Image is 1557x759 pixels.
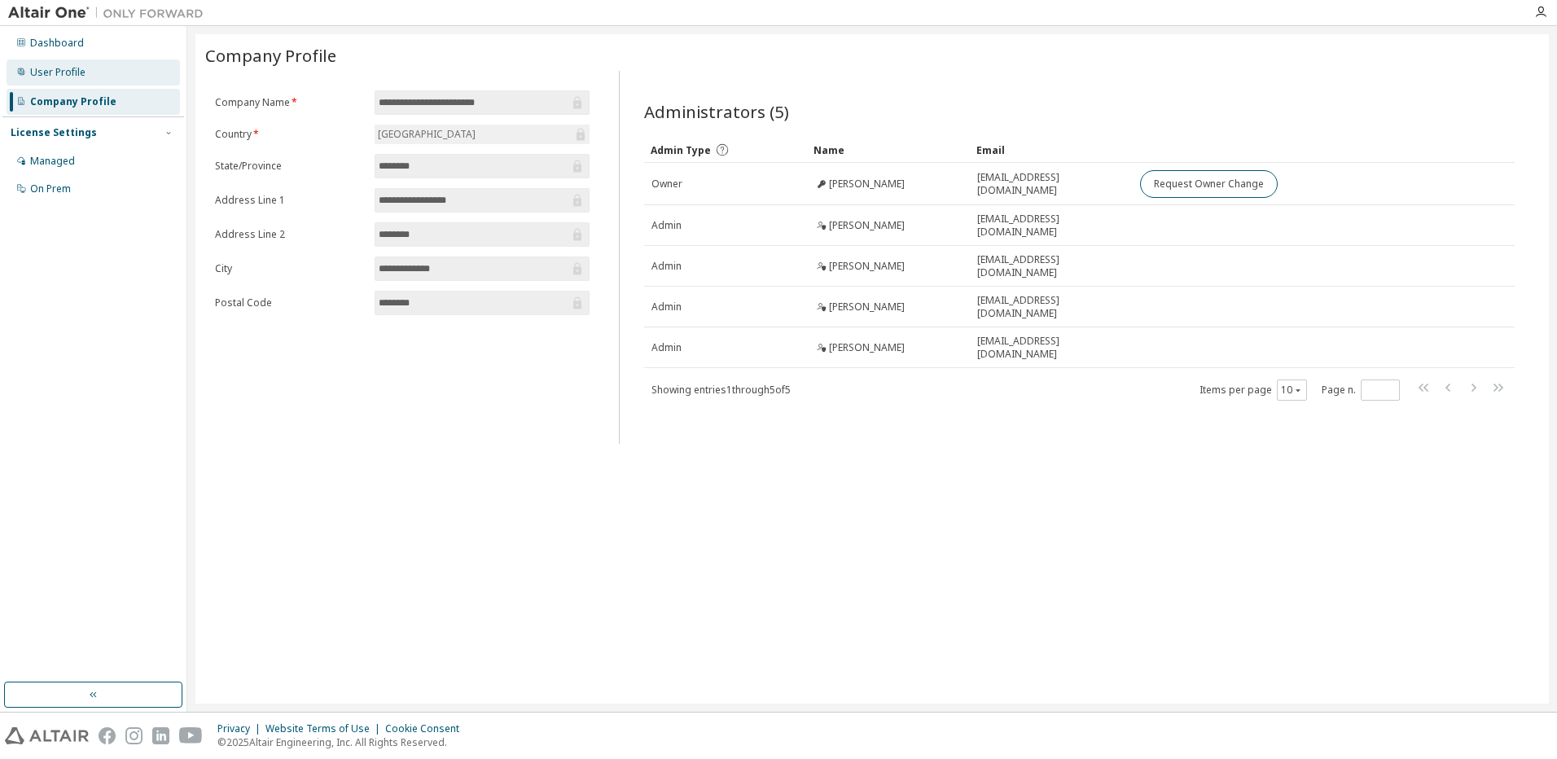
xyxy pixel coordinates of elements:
span: [PERSON_NAME] [829,260,905,273]
div: [GEOGRAPHIC_DATA] [375,125,590,144]
button: Request Owner Change [1140,170,1278,198]
span: Administrators (5) [644,100,789,123]
div: On Prem [30,182,71,195]
span: [EMAIL_ADDRESS][DOMAIN_NAME] [977,335,1125,361]
div: Managed [30,155,75,168]
label: Address Line 1 [215,194,365,207]
span: Admin [651,260,682,273]
span: [EMAIL_ADDRESS][DOMAIN_NAME] [977,213,1125,239]
div: Email [976,137,1126,163]
span: Admin [651,219,682,232]
span: Admin Type [651,143,711,157]
span: Page n. [1322,379,1400,401]
img: linkedin.svg [152,727,169,744]
label: Company Name [215,96,365,109]
div: Website Terms of Use [265,722,385,735]
button: 10 [1281,384,1303,397]
div: Dashboard [30,37,84,50]
span: [PERSON_NAME] [829,178,905,191]
span: [EMAIL_ADDRESS][DOMAIN_NAME] [977,294,1125,320]
div: License Settings [11,126,97,139]
img: youtube.svg [179,727,203,744]
label: Postal Code [215,296,365,309]
img: instagram.svg [125,727,143,744]
span: [EMAIL_ADDRESS][DOMAIN_NAME] [977,253,1125,279]
span: Items per page [1200,379,1307,401]
label: City [215,262,365,275]
span: [PERSON_NAME] [829,341,905,354]
label: Country [215,128,365,141]
div: Cookie Consent [385,722,469,735]
span: [PERSON_NAME] [829,301,905,314]
label: State/Province [215,160,365,173]
div: User Profile [30,66,86,79]
label: Address Line 2 [215,228,365,241]
div: Company Profile [30,95,116,108]
div: Privacy [217,722,265,735]
span: [EMAIL_ADDRESS][DOMAIN_NAME] [977,171,1125,197]
img: altair_logo.svg [5,727,89,744]
span: [PERSON_NAME] [829,219,905,232]
span: Showing entries 1 through 5 of 5 [651,383,791,397]
span: Owner [651,178,682,191]
div: [GEOGRAPHIC_DATA] [375,125,478,143]
span: Admin [651,301,682,314]
span: Admin [651,341,682,354]
img: Altair One [8,5,212,21]
span: Company Profile [205,44,336,67]
div: Name [814,137,963,163]
img: facebook.svg [99,727,116,744]
p: © 2025 Altair Engineering, Inc. All Rights Reserved. [217,735,469,749]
